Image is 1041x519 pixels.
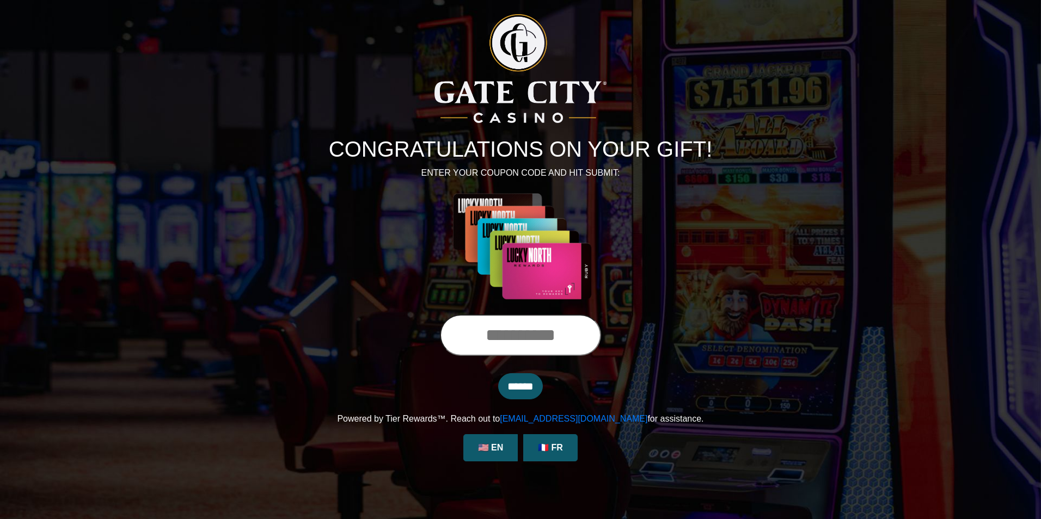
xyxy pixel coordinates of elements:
img: Logo [434,14,607,123]
a: [EMAIL_ADDRESS][DOMAIN_NAME] [500,414,647,423]
a: 🇫🇷 FR [523,434,578,461]
div: Language Selection [461,434,580,461]
h1: CONGRATULATIONS ON YOUR GIFT! [218,136,823,162]
span: Powered by Tier Rewards™. Reach out to for assistance. [337,414,703,423]
p: ENTER YOUR COUPON CODE AND HIT SUBMIT: [218,166,823,180]
a: 🇺🇸 EN [463,434,518,461]
img: Center Image [424,193,617,301]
